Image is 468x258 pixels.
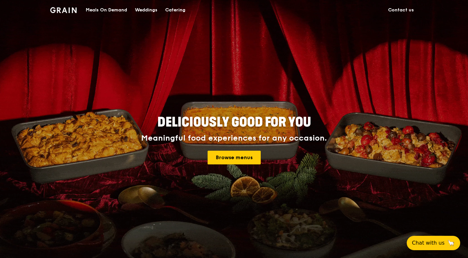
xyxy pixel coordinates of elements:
[447,239,455,247] span: 🦙
[165,0,185,20] div: Catering
[131,0,161,20] a: Weddings
[86,0,127,20] div: Meals On Demand
[208,151,261,164] a: Browse menus
[157,114,311,130] span: Deliciously good for you
[135,0,157,20] div: Weddings
[412,239,445,247] span: Chat with us
[407,236,460,250] button: Chat with us🦙
[384,0,418,20] a: Contact us
[117,134,351,143] div: Meaningful food experiences for any occasion.
[161,0,189,20] a: Catering
[50,7,77,13] img: Grain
